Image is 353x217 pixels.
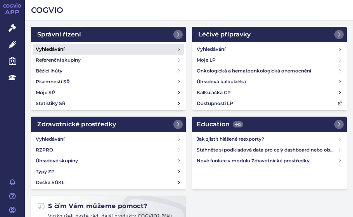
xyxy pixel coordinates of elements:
a: Běžící lhůty [33,65,184,76]
a: Nové funkce v modulu Zdravotnické prostředky [194,155,345,166]
h2: Správní řízení [37,30,81,39]
h4: Stáhněte si podkladová data pro celý dashboard nebo obrázek grafu v COGVIO App modulu Analytics [197,146,337,154]
a: Deska SÚKL [33,177,184,188]
h2: Léčivé přípravky [198,30,251,39]
a: Onkologická a hematoonkologická onemocnění [194,65,345,76]
h4: Vyhledávání [197,45,225,53]
a: Typy ZP [33,166,184,177]
a: Vyhledávání [194,44,345,55]
h2: S čím Vám můžeme pomoct? [37,202,147,210]
h2: Education [197,120,243,129]
span: 442 [233,121,243,127]
a: Léčivé přípravky [192,27,347,42]
a: Moje SŘ [33,87,184,98]
h4: Písemnosti SŘ [36,78,70,86]
a: Kalkulačka CP [194,87,345,98]
h4: Typy ZP [36,168,55,176]
h4: Kalkulačka CP [197,89,231,96]
h4: RZPRO [36,146,53,154]
h2: Zdravotnické prostředky [37,120,116,129]
a: Referenční skupiny [33,55,184,65]
h4: Onkologická a hematoonkologická onemocnění [197,67,311,75]
a: Písemnosti SŘ [33,76,184,87]
a: Stáhněte si podkladová data pro celý dashboard nebo obrázek grafu v COGVIO App modulu Analytics [194,145,345,155]
a: Zdravotnické prostředky [31,117,186,132]
h4: Vyhledávání [36,45,64,53]
h4: Vyhledávání [36,135,64,143]
a: Vyhledávání [33,134,184,145]
h4: Běžící lhůty [36,67,62,75]
a: Moje LP [194,55,345,65]
h4: Deska SÚKL [36,179,64,186]
h4: Úhradová kalkulačka [197,78,246,86]
a: RZPRO [33,145,184,155]
h4: Nové funkce v modulu Zdravotnické prostředky [197,157,337,165]
h4: Statistiky SŘ [36,100,66,107]
a: Jak zjistit hlášené reexporty? [194,134,345,145]
h4: Jak zjistit hlášené reexporty? [197,135,337,143]
h2: COGVIO [31,5,347,15]
a: Úhradová kalkulačka [194,76,345,87]
h4: Dostupnosti LP [197,100,233,107]
a: Úhradové skupiny [33,155,184,166]
a: Správní řízení [31,27,186,42]
a: Vyhledávání [33,44,184,55]
h4: Úhradové skupiny [36,157,78,165]
h4: Moje SŘ [36,89,55,96]
h4: Moje LP [197,56,216,64]
a: Dostupnosti LP [194,98,345,109]
a: Education442 [192,117,347,132]
a: Statistiky SŘ [33,98,184,109]
h4: Referenční skupiny [36,56,81,64]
